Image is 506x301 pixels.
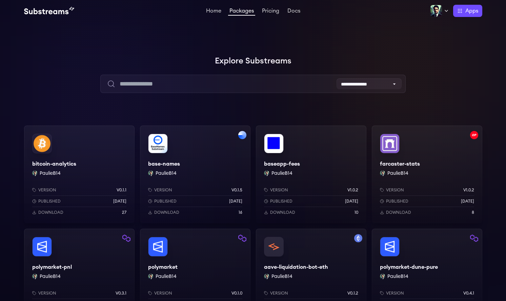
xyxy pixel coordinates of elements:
p: 8 [472,210,474,215]
p: Version [270,290,288,296]
img: Filter by polygon network [238,234,246,242]
p: [DATE] [229,199,242,204]
p: Published [386,199,408,204]
button: PaulieB14 [387,273,408,280]
p: Version [154,187,172,193]
button: PaulieB14 [387,170,408,177]
p: v0.3.1 [116,290,126,296]
p: Published [38,199,61,204]
a: baseapp-feesbaseapp-feesPaulieB14 PaulieB14Versionv1.0.2Published[DATE]Download10 [256,126,366,223]
img: Filter by mainnet network [354,234,362,242]
p: Download [38,210,63,215]
span: Apps [465,7,478,15]
h1: Explore Substreams [24,54,482,68]
p: Version [38,187,56,193]
p: Version [38,290,56,296]
p: Download [386,210,411,215]
p: Version [386,290,404,296]
img: Profile [430,5,442,17]
p: v0.1.0 [231,290,242,296]
button: PaulieB14 [156,273,177,280]
p: Version [270,187,288,193]
img: Filter by polygon network [122,234,130,242]
p: Published [154,199,177,204]
button: PaulieB14 [271,170,292,177]
button: PaulieB14 [156,170,177,177]
p: [DATE] [461,199,474,204]
p: v0.4.1 [463,290,474,296]
img: Filter by optimism network [470,131,478,139]
p: v0.1.1 [117,187,126,193]
p: [DATE] [113,199,126,204]
p: 27 [122,210,126,215]
a: Filter by base networkbase-namesbase-namesPaulieB14 PaulieB14Versionv0.1.5Published[DATE]Download16 [140,126,250,223]
p: [DATE] [345,199,358,204]
a: bitcoin-analyticsbitcoin-analyticsPaulieB14 PaulieB14Versionv0.1.1Published[DATE]Download27 [24,126,135,223]
button: PaulieB14 [271,273,292,280]
button: PaulieB14 [40,273,61,280]
p: v0.1.2 [347,290,358,296]
p: v1.0.2 [463,187,474,193]
p: Published [270,199,292,204]
img: Filter by polygon network [470,234,478,242]
a: Packages [228,8,255,16]
p: v0.1.5 [231,187,242,193]
a: Pricing [261,8,281,15]
a: Home [205,8,223,15]
p: Download [270,210,295,215]
p: Version [154,290,172,296]
a: Docs [286,8,302,15]
p: 10 [355,210,358,215]
img: Substream's logo [24,7,74,15]
img: Filter by base network [238,131,246,139]
p: 16 [239,210,242,215]
a: Filter by optimism networkfarcaster-statsfarcaster-statsPaulieB14 PaulieB14Versionv1.0.2Published... [372,126,482,223]
p: Download [154,210,179,215]
button: PaulieB14 [40,170,61,177]
p: Version [386,187,404,193]
p: v1.0.2 [347,187,358,193]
